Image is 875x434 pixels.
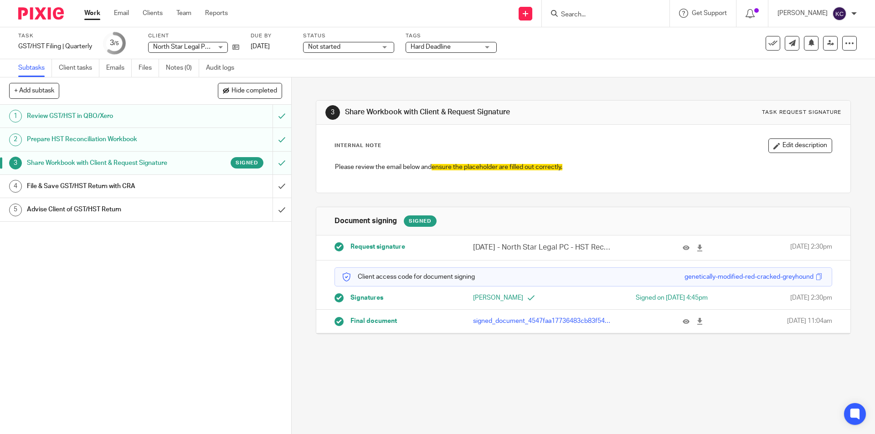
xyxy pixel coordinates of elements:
div: 3 [110,38,119,48]
h1: Review GST/HST in QBO/Xero [27,109,185,123]
a: Subtasks [18,59,52,77]
div: 3 [9,157,22,169]
span: Get Support [692,10,727,16]
a: Reports [205,9,228,18]
div: Task request signature [762,109,841,116]
img: svg%3E [832,6,847,21]
a: Notes (0) [166,59,199,77]
button: Hide completed [218,83,282,98]
small: /5 [114,41,119,46]
span: Final document [350,317,397,326]
a: Files [139,59,159,77]
label: Status [303,32,394,40]
div: 1 [9,110,22,123]
p: [DATE] - North Star Legal PC - HST Reconciliation.pdf [473,242,611,253]
a: Work [84,9,100,18]
span: Signed [236,159,258,167]
p: Client access code for document signing [342,272,475,281]
p: [PERSON_NAME] [473,293,583,302]
h1: Prepare HST Reconciliation Workbook [27,133,185,146]
a: Clients [143,9,163,18]
label: Client [148,32,239,40]
span: Request signature [350,242,405,251]
div: 3 [325,105,340,120]
a: Email [114,9,129,18]
img: Pixie [18,7,64,20]
button: Edit description [768,138,832,153]
a: Team [176,9,191,18]
span: [DATE] 11:04am [787,317,832,326]
span: Not started [308,44,340,50]
span: [DATE] 2:30pm [790,242,832,253]
label: Due by [251,32,292,40]
div: Signed [404,215,437,227]
span: Hide completed [232,87,277,95]
div: 5 [9,204,22,216]
a: Audit logs [206,59,241,77]
input: Search [560,11,642,19]
span: ensure the placeholder are filled out correctly. [432,164,562,170]
p: Please review the email below and [335,163,831,172]
p: Internal Note [335,142,381,149]
div: 2 [9,133,22,146]
a: Emails [106,59,132,77]
span: Hard Deadline [411,44,451,50]
h1: Share Workbook with Client & Request Signature [27,156,185,170]
span: Signatures [350,293,383,302]
div: GST/HST Filing | Quarterly [18,42,92,51]
span: North Star Legal Professional Corporation [153,44,272,50]
span: [DATE] 2:30pm [790,293,832,302]
div: genetically-modified-red-cracked-greyhound [685,272,813,281]
label: Task [18,32,92,40]
label: Tags [406,32,497,40]
h1: Document signing [335,216,397,226]
span: [DATE] [251,43,270,50]
a: Client tasks [59,59,99,77]
div: Signed on [DATE] 4:45pm [597,293,708,302]
div: 4 [9,180,22,193]
p: signed_document_4547faa17736483cb83f54fb26e19b81.pdf [473,317,611,326]
h1: File & Save GST/HST Return with CRA [27,179,185,193]
h1: Share Workbook with Client & Request Signature [345,107,603,117]
h1: Advise Client of GST/HST Return [27,203,185,216]
button: + Add subtask [9,83,59,98]
p: [PERSON_NAME] [777,9,828,18]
